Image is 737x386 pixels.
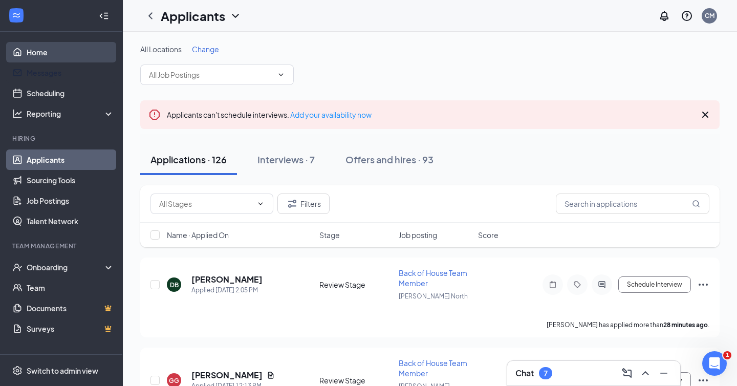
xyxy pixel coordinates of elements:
span: Stage [319,230,340,240]
p: [PERSON_NAME] has applied more than . [547,320,709,329]
button: ComposeMessage [619,365,635,381]
div: CM [705,11,714,20]
svg: Notifications [658,10,670,22]
h1: Applicants [161,7,225,25]
span: Applicants can't schedule interviews. [167,110,372,119]
svg: Collapse [99,11,109,21]
b: 28 minutes ago [663,321,708,329]
span: Score [478,230,498,240]
svg: Settings [12,366,23,376]
h5: [PERSON_NAME] [191,274,263,285]
svg: WorkstreamLogo [11,10,21,20]
div: GG [169,376,179,385]
svg: ChevronLeft [144,10,157,22]
div: Hiring [12,134,112,143]
a: SurveysCrown [27,318,114,339]
div: Team Management [12,242,112,250]
svg: Tag [571,281,583,289]
a: Scheduling [27,83,114,103]
span: 1 [723,351,731,359]
span: Name · Applied On [167,230,229,240]
svg: Analysis [12,109,23,119]
svg: Document [267,371,275,379]
a: Add your availability now [290,110,372,119]
a: Talent Network [27,211,114,231]
div: Interviews · 7 [257,153,315,166]
div: Applied [DATE] 2:05 PM [191,285,263,295]
svg: Minimize [658,367,670,379]
div: 7 [544,369,548,378]
span: All Locations [140,45,182,54]
div: DB [170,281,179,289]
svg: Filter [286,198,298,210]
div: Switch to admin view [27,366,98,376]
svg: Cross [699,109,711,121]
svg: Ellipses [697,278,709,291]
input: All Job Postings [149,69,273,80]
input: Search in applications [556,194,709,214]
a: Team [27,277,114,298]
button: Filter Filters [277,194,330,214]
button: Schedule Interview [618,276,691,293]
svg: Note [547,281,559,289]
h3: Chat [515,368,534,379]
svg: QuestionInfo [681,10,693,22]
a: Applicants [27,149,114,170]
svg: ChevronDown [229,10,242,22]
svg: ComposeMessage [621,367,633,379]
div: Onboarding [27,262,105,272]
h5: [PERSON_NAME] [191,370,263,381]
iframe: Intercom live chat [702,351,727,376]
svg: ChevronUp [639,367,652,379]
input: All Stages [159,198,252,209]
button: ChevronUp [637,365,654,381]
svg: ActiveChat [596,281,608,289]
span: Back of House Team Member [399,268,467,288]
a: Sourcing Tools [27,170,114,190]
svg: MagnifyingGlass [692,200,700,208]
svg: UserCheck [12,262,23,272]
span: Change [192,45,219,54]
a: Messages [27,62,114,83]
button: Minimize [656,365,672,381]
a: Home [27,42,114,62]
a: DocumentsCrown [27,298,114,318]
div: Review Stage [319,375,393,385]
span: Job posting [399,230,437,240]
div: Applications · 126 [150,153,227,166]
a: Job Postings [27,190,114,211]
svg: ChevronDown [277,71,285,79]
span: [PERSON_NAME] North [399,292,468,300]
div: Review Stage [319,280,393,290]
div: Reporting [27,109,115,119]
svg: Error [148,109,161,121]
span: Back of House Team Member [399,358,467,378]
div: Offers and hires · 93 [345,153,433,166]
svg: ChevronDown [256,200,265,208]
